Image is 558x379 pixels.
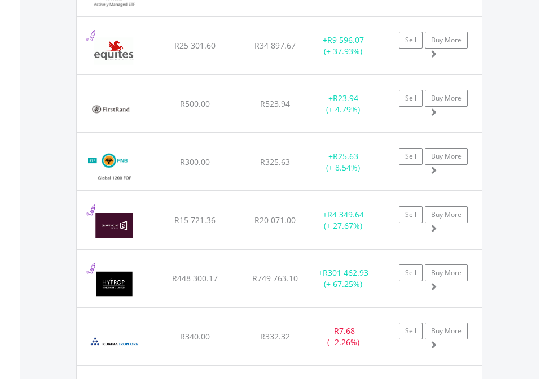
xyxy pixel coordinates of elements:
[399,90,423,107] a: Sell
[425,206,468,223] a: Buy More
[252,273,298,284] span: R749 763.10
[82,264,146,304] img: EQU.ZA.HYP.png
[308,34,379,57] div: + (+ 37.93%)
[308,267,379,290] div: + (+ 67.25%)
[308,209,379,232] div: + (+ 27.67%)
[327,209,364,220] span: R4 349.64
[260,331,290,342] span: R332.32
[425,148,468,165] a: Buy More
[399,32,423,49] a: Sell
[425,264,468,281] a: Buy More
[82,31,146,71] img: EQU.ZA.EQU.png
[425,32,468,49] a: Buy More
[425,90,468,107] a: Buy More
[180,331,210,342] span: R340.00
[399,206,423,223] a: Sell
[180,156,210,167] span: R300.00
[308,93,379,115] div: + (+ 4.79%)
[260,156,290,167] span: R325.63
[82,89,139,129] img: EQU.ZA.FSR.png
[174,40,216,51] span: R25 301.60
[260,98,290,109] span: R523.94
[334,325,355,336] span: R7.68
[333,93,358,103] span: R23.94
[82,147,147,188] img: EQU.ZA.FNBEQF.png
[327,34,364,45] span: R9 596.07
[399,323,423,339] a: Sell
[399,148,423,165] a: Sell
[180,98,210,109] span: R500.00
[172,273,218,284] span: R448 300.17
[308,325,379,348] div: - (- 2.26%)
[82,322,146,362] img: EQU.ZA.KIO.png
[254,215,296,225] span: R20 071.00
[174,215,216,225] span: R15 721.36
[333,151,358,162] span: R25.63
[82,206,146,246] img: EQU.ZA.GRT.png
[323,267,368,278] span: R301 462.93
[425,323,468,339] a: Buy More
[308,151,379,173] div: + (+ 8.54%)
[399,264,423,281] a: Sell
[254,40,296,51] span: R34 897.67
